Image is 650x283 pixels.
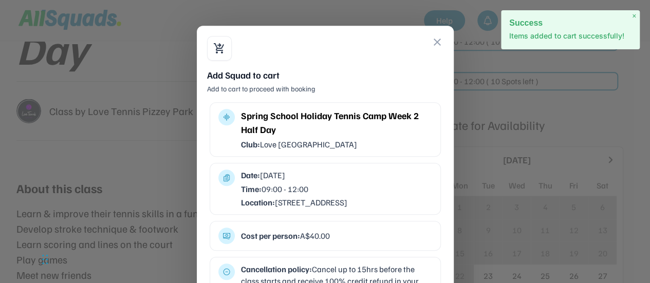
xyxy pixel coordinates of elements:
div: 09:00 - 12:00 [241,183,432,195]
strong: Date: [241,170,260,180]
span: × [632,12,636,21]
strong: Time: [241,184,262,194]
div: A$40.00 [241,230,432,241]
button: close [431,36,443,48]
h2: Success [509,18,632,27]
strong: Club: [241,139,260,149]
div: [STREET_ADDRESS] [241,197,432,208]
button: multitrack_audio [222,113,231,121]
strong: Cancellation policy: [241,264,312,274]
div: Spring School Holiday Tennis Camp Week 2 Half Day [241,109,432,137]
strong: Location: [241,197,275,207]
button: shopping_cart_checkout [213,42,226,54]
div: Love [GEOGRAPHIC_DATA] [241,139,432,150]
p: Items added to cart successfully! [509,31,632,41]
div: [DATE] [241,169,432,181]
strong: Cost per person: [241,231,300,241]
div: Add to cart to proceed with booking [207,84,443,94]
div: Add Squad to cart [207,69,443,82]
